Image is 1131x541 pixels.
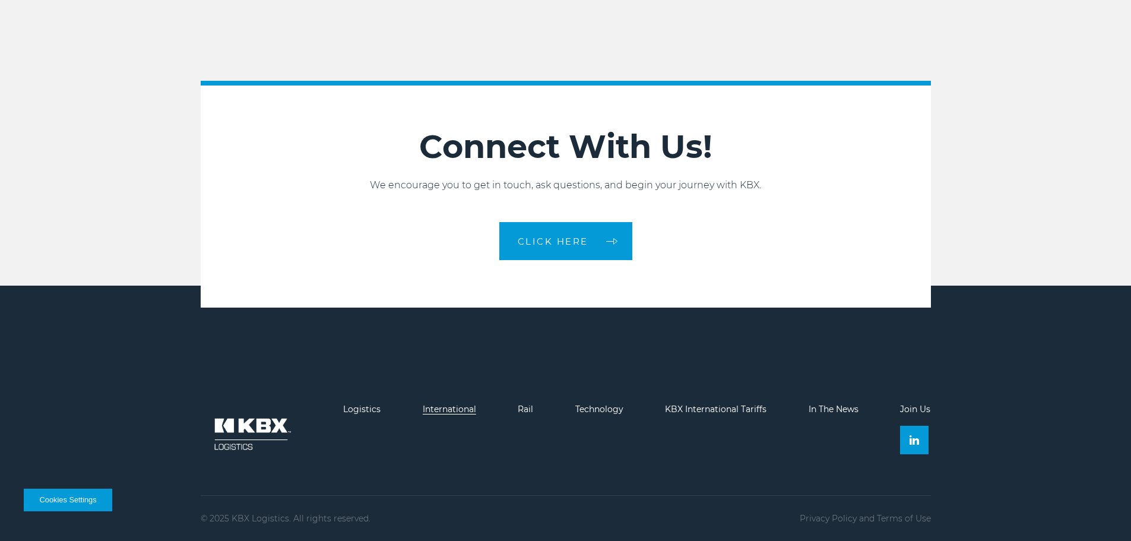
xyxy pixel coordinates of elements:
img: Linkedin [910,435,919,445]
a: Terms of Use [877,513,931,524]
button: Cookies Settings [24,489,112,511]
a: International [423,404,476,415]
a: In The News [809,404,858,415]
h2: Connect With Us! [201,127,931,166]
a: Privacy Policy [800,513,857,524]
span: CLICK HERE [518,237,588,246]
a: Logistics [343,404,381,415]
a: Technology [575,404,623,415]
a: KBX International Tariffs [665,404,766,415]
img: kbx logo [201,404,302,464]
a: CLICK HERE arrow arrow [499,222,632,260]
p: © 2025 KBX Logistics. All rights reserved. [201,514,370,523]
a: Rail [518,404,533,415]
a: Join Us [900,404,930,415]
p: We encourage you to get in touch, ask questions, and begin your journey with KBX. [201,178,931,192]
span: and [859,513,875,524]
